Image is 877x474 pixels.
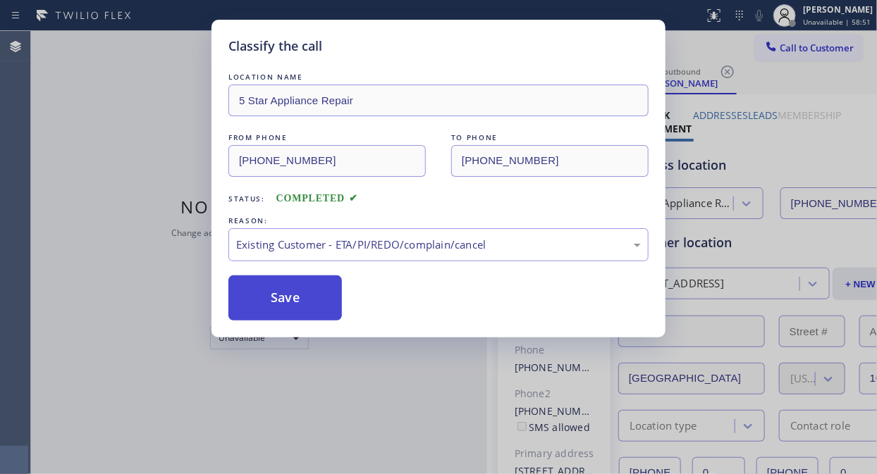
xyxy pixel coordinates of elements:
span: COMPLETED [276,193,358,204]
input: To phone [451,145,649,177]
h5: Classify the call [228,37,322,56]
div: REASON: [228,213,649,228]
div: Existing Customer - ETA/PI/REDO/complain/cancel [236,237,641,253]
span: Status: [228,194,265,204]
div: TO PHONE [451,130,649,145]
div: FROM PHONE [228,130,426,145]
button: Save [228,275,342,320]
div: LOCATION NAME [228,70,649,85]
input: From phone [228,145,426,177]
